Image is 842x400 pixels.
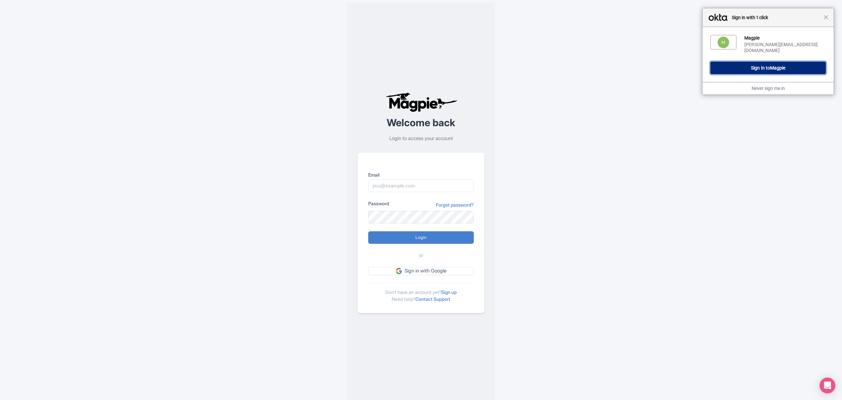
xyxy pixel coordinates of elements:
[368,267,474,275] a: Sign in with Google
[384,92,458,112] img: logo-ab69f6fb50320c5b225c76a69d11143b.png
[419,252,423,259] span: or
[824,15,828,20] span: Close
[744,42,826,53] div: [PERSON_NAME][EMAIL_ADDRESS][DOMAIN_NAME]
[368,171,474,178] label: Email
[710,62,826,74] button: Sign In toMagpie
[820,378,835,393] div: Open Intercom Messenger
[368,200,389,207] label: Password
[368,283,474,302] div: Don't have an account yet? Need help?
[415,296,450,302] a: Contact Support
[358,117,484,128] h2: Welcome back
[718,37,729,48] img: fs0p0l10ce8En5RB30x7
[752,86,785,91] a: Never sign me in
[396,268,402,274] img: google.svg
[368,231,474,244] input: Login
[441,289,457,295] a: Sign up
[368,180,474,192] input: you@example.com
[744,35,826,41] div: Magpie
[436,201,474,208] a: Forgot password?
[358,135,484,142] p: Login to access your account
[729,14,824,21] span: Sign in with 1 click
[770,65,785,71] span: Magpie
